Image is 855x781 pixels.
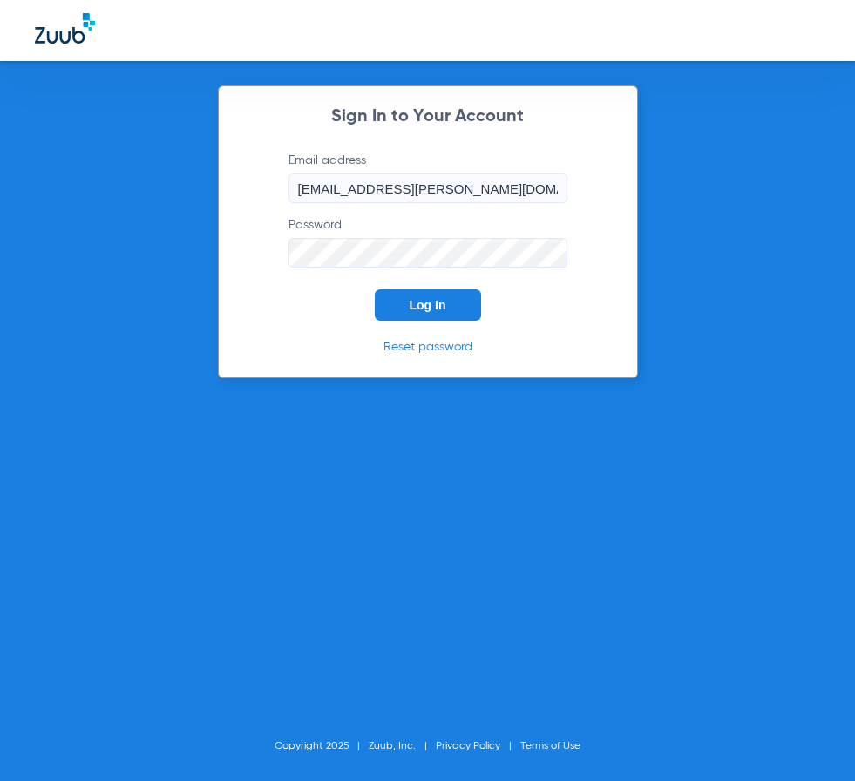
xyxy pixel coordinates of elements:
iframe: Chat Widget [768,697,855,781]
img: Zuub Logo [35,13,95,44]
h2: Sign In to Your Account [262,108,594,126]
label: Email address [288,152,567,203]
li: Zuub, Inc. [369,737,436,755]
label: Password [288,216,567,268]
a: Reset password [383,341,472,353]
input: Password [288,238,567,268]
a: Terms of Use [520,741,580,751]
span: Log In [410,298,446,312]
button: Log In [375,289,481,321]
input: Email address [288,173,567,203]
li: Copyright 2025 [275,737,369,755]
a: Privacy Policy [436,741,500,751]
